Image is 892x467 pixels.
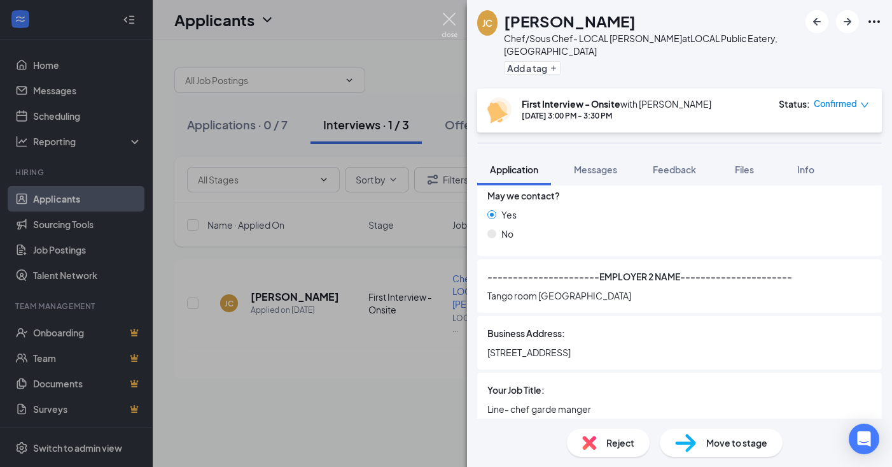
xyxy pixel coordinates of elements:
[487,269,792,284] span: ----------------------EMPLOYER 2 NAME----------------------
[814,97,857,110] span: Confirmed
[779,97,810,110] div: Status :
[606,436,634,450] span: Reject
[836,10,859,33] button: ArrowRight
[522,97,711,110] div: with [PERSON_NAME]
[487,383,545,397] span: Your Job Title:
[504,61,561,75] button: PlusAdd a tag
[487,345,872,359] span: [STREET_ADDRESS]
[487,289,872,303] span: Tango room [GEOGRAPHIC_DATA]
[797,164,814,175] span: Info
[487,189,560,203] span: May we contact?
[487,402,872,416] span: Line- chef garde manger
[482,17,492,29] div: JC
[487,326,565,340] span: Business Address:
[849,424,879,454] div: Open Intercom Messenger
[522,110,711,121] div: [DATE] 3:00 PM - 3:30 PM
[867,14,882,29] svg: Ellipses
[653,164,696,175] span: Feedback
[706,436,767,450] span: Move to stage
[550,64,557,72] svg: Plus
[504,10,636,32] h1: [PERSON_NAME]
[504,32,799,57] div: Chef/Sous Chef- LOCAL [PERSON_NAME] at LOCAL Public Eatery, [GEOGRAPHIC_DATA]
[574,164,617,175] span: Messages
[522,98,620,110] b: First Interview - Onsite
[805,10,828,33] button: ArrowLeftNew
[735,164,754,175] span: Files
[860,101,869,110] span: down
[501,208,517,222] span: Yes
[490,164,538,175] span: Application
[840,14,855,29] svg: ArrowRight
[501,227,513,241] span: No
[809,14,825,29] svg: ArrowLeftNew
